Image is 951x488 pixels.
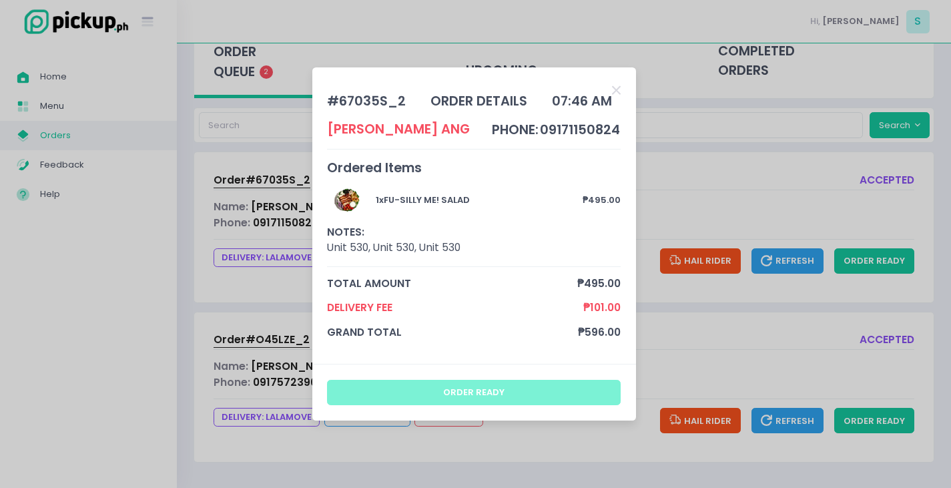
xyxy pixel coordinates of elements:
span: ₱495.00 [577,276,621,291]
div: Ordered Items [327,158,621,178]
div: 07:46 AM [552,91,612,111]
div: [PERSON_NAME] Ang [327,119,470,139]
span: ₱596.00 [578,324,621,340]
span: grand total [327,324,578,340]
span: Delivery Fee [327,300,583,315]
button: Close [612,83,621,96]
button: order ready [327,380,621,405]
span: total amount [327,276,577,291]
span: ₱101.00 [583,300,621,315]
div: # 67035S_2 [327,91,406,111]
td: phone: [491,119,539,140]
div: order details [430,91,527,111]
span: 09171150824 [540,121,620,139]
